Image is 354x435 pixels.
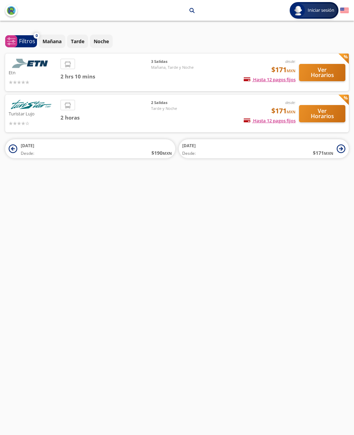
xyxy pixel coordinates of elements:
[182,150,196,157] span: Desde:
[271,106,296,116] span: $171
[5,4,17,17] button: back
[71,38,84,45] p: Tarde
[151,100,199,106] span: 2 Salidas
[21,150,34,157] span: Desde:
[271,65,296,75] span: $171
[162,151,172,156] small: MXN
[9,59,54,68] img: Etn
[299,105,345,122] button: Ver Horarios
[285,59,296,64] em: desde:
[244,76,296,83] span: Hasta 12 pagos fijos
[43,38,62,45] p: Mañana
[111,7,160,14] p: [GEOGRAPHIC_DATA]
[5,139,175,158] button: [DATE]Desde:$190MXN
[151,59,199,65] span: 3 Salidas
[179,139,349,158] button: [DATE]Desde:$171MXN
[60,73,151,81] span: 2 hrs 10 mins
[19,37,35,45] p: Filtros
[244,117,296,124] span: Hasta 12 pagos fijos
[36,33,38,39] span: 0
[94,38,109,45] p: Noche
[285,100,296,105] em: desde:
[39,35,65,48] button: Mañana
[9,100,54,109] img: Turistar Lujo
[151,65,199,70] span: Mañana, Tarde y Noche
[151,106,199,112] span: Tarde y Noche
[182,143,196,149] span: [DATE]
[313,149,333,157] span: $ 171
[60,114,151,122] span: 2 horas
[67,35,88,48] button: Tarde
[9,109,57,117] p: Turistar Lujo
[5,35,37,47] button: 0Filtros
[305,7,337,14] span: Iniciar sesión
[299,64,345,81] button: Ver Horarios
[169,7,184,14] p: Toluca
[90,35,113,48] button: Noche
[287,68,296,73] small: MXN
[151,149,172,157] span: $ 190
[340,6,349,15] button: English
[9,68,57,76] p: Etn
[324,151,333,156] small: MXN
[21,143,34,149] span: [DATE]
[287,109,296,114] small: MXN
